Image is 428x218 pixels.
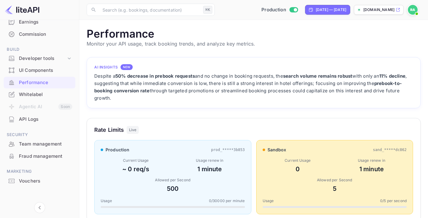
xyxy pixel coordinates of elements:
span: Security [4,131,75,138]
button: Collapse navigation [34,202,45,213]
span: 0 / 5 per second [380,198,407,204]
h1: Performance [87,27,421,40]
span: Build [4,46,75,53]
a: Whitelabel [4,89,75,100]
div: Performance [19,79,72,86]
div: ~ 0 req/s [101,164,171,174]
div: Developer tools [4,53,75,64]
div: Vouchers [19,178,72,185]
div: API Logs [19,116,72,123]
span: Usage [101,198,112,204]
a: Vouchers [4,175,75,187]
div: Fraud management [19,153,72,160]
div: Click to change the date range period [305,5,350,15]
a: Fraud management [4,150,75,162]
div: NEW [120,64,133,70]
div: Current Usage [101,158,171,163]
div: Earnings [19,19,72,26]
div: 1 minute [336,164,407,174]
div: Switch to Sandbox mode [259,6,300,13]
a: API Logs [4,113,75,125]
div: Current Usage [263,158,333,163]
strong: 50% decrease in prebook requests [115,73,195,79]
p: Monitor your API usage, track booking trends, and analyze key metrics. [87,40,421,47]
div: 500 [101,184,245,193]
strong: 11% decline [379,73,405,79]
div: Commission [19,31,72,38]
a: UI Components [4,65,75,76]
p: [DOMAIN_NAME] [363,7,394,13]
strong: search volume remains robust [283,73,353,79]
span: Usage [263,198,274,204]
div: 1 minute [174,164,245,174]
a: Performance [4,77,75,88]
div: Fraud management [4,150,75,162]
div: API Logs [4,113,75,125]
span: Production [261,6,286,13]
span: Marketing [4,168,75,175]
div: Earnings [4,16,75,28]
a: Earnings [4,16,75,28]
h3: Rate Limits [94,126,124,134]
div: Usage renew in [174,158,245,163]
div: Despite a and no change in booking requests, the with only an , suggesting that while immediate c... [94,72,413,102]
div: ⌘K [203,6,212,14]
span: sandbox [268,146,286,153]
div: [DATE] — [DATE] [316,7,346,13]
img: Robert Aklakulakan [408,5,418,15]
div: Developer tools [19,55,66,62]
input: Search (e.g. bookings, documentation) [99,4,201,16]
div: Allowed per Second [263,177,407,183]
span: 0 / 30000 per minute [209,198,245,204]
div: Usage renew in [336,158,407,163]
a: Team management [4,138,75,150]
div: Team management [19,141,72,148]
div: 0 [263,164,333,174]
div: UI Components [19,67,72,74]
div: Allowed per Second [101,177,245,183]
img: LiteAPI logo [5,5,39,15]
div: Whitelabel [19,91,72,98]
div: 5 [263,184,407,193]
div: Live [127,126,139,134]
h4: AI Insights [94,65,118,70]
a: Commission [4,28,75,40]
div: Vouchers [4,175,75,187]
span: production [106,146,130,153]
div: Team management [4,138,75,150]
